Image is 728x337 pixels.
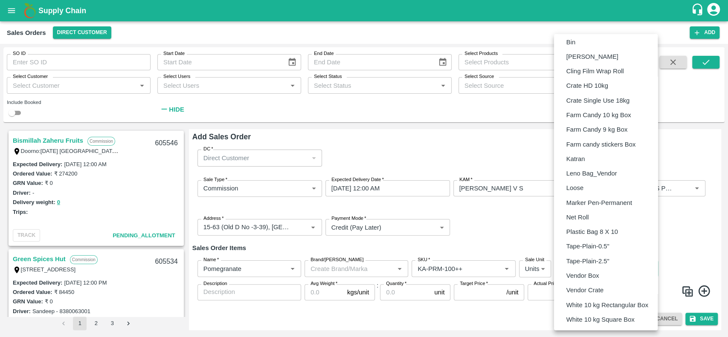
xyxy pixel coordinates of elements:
p: Vendor Box [566,271,599,280]
p: Bin [566,37,575,47]
p: Leno Bag_Vendor [566,169,617,178]
p: Cling Film Wrap Roll [566,66,624,76]
p: Crate HD 10kg [566,81,608,90]
p: Tape-Plain-2.5" [566,256,609,266]
p: Marker Pen-Permanent [566,198,632,207]
p: Net Roll [566,213,589,222]
p: Katran [566,154,585,164]
p: [PERSON_NAME] [566,52,618,61]
p: Vendor Crate [566,285,603,295]
p: Farm Candy 9 kg Box [566,125,628,134]
p: Plastic Bag 8 X 10 [566,227,618,236]
p: Farm candy stickers Box [566,140,636,149]
p: White 10 kg Rectangular Box [566,300,648,310]
p: Farm Candy 10 kg Box [566,110,631,120]
p: Tape-Plain-0.5" [566,242,609,251]
p: White 10 kg Square Box [566,315,635,324]
p: Crate Single Use 18kg [566,96,630,105]
p: Loose [566,183,583,193]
